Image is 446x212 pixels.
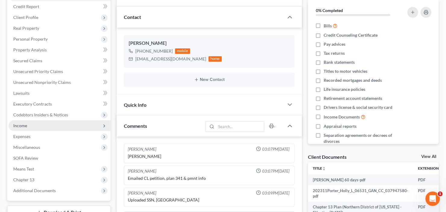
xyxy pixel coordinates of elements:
[13,58,42,63] span: Secured Claims
[124,14,141,20] span: Contact
[13,134,30,139] span: Expenses
[262,168,290,174] span: 03:07PM[DATE]
[13,80,71,85] span: Unsecured Nonpriority Claims
[8,55,111,66] a: Secured Claims
[316,8,343,13] strong: 0% Completed
[324,104,392,110] span: Drivers license & social security card
[426,192,440,206] iframe: Intercom live chat
[324,68,367,74] span: Titles to motor vehicles
[8,99,111,109] a: Executory Contracts
[8,77,111,88] a: Unsecured Nonpriority Claims
[13,166,34,171] span: Means Test
[128,153,291,159] div: [PERSON_NAME]
[324,32,378,38] span: Credit Counseling Certificate
[13,101,52,106] span: Executory Contracts
[124,123,147,129] span: Comments
[13,15,38,20] span: Client Profile
[13,112,68,117] span: Codebtors Insiders & Notices
[128,146,156,152] div: [PERSON_NAME]
[135,48,173,54] div: [PHONE_NUMBER]
[324,114,360,120] span: Income Documents
[8,153,111,164] a: SOFA Review
[129,40,290,47] div: [PERSON_NAME]
[175,48,190,54] div: mobile
[13,145,40,150] span: Miscellaneous
[322,167,326,171] i: unfold_more
[324,95,382,101] span: Retirement account statements
[13,36,48,41] span: Personal Property
[128,190,156,196] div: [PERSON_NAME]
[324,41,345,47] span: Pay advices
[128,175,291,181] div: Emailed CL petition, plan 341 & pmnt info
[13,155,38,161] span: SOFA Review
[308,185,413,202] td: 202311Porter_Holly_L_06531_GAN_CC_037947580-pdf
[313,166,326,171] a: Titleunfold_more
[324,50,345,56] span: Tax returns
[128,197,291,203] div: Uploaded SSN, [GEOGRAPHIC_DATA]
[13,123,27,128] span: Income
[421,155,436,159] a: View All
[438,192,443,196] span: 1
[324,23,332,29] span: Bills
[13,26,39,31] span: Real Property
[418,166,442,171] a: Extensionunfold_more
[13,177,34,182] span: Chapter 13
[13,91,30,96] span: Lawsuits
[308,174,413,185] td: [PERSON_NAME] 60 days-pdf
[8,45,111,55] a: Property Analysis
[308,154,347,160] div: Client Documents
[324,86,365,92] span: Life insurance policies
[324,123,356,129] span: Appraisal reports
[135,56,206,62] div: [EMAIL_ADDRESS][DOMAIN_NAME]
[13,188,56,193] span: Additional Documents
[13,69,63,74] span: Unsecured Priority Claims
[8,1,111,12] a: Credit Report
[13,47,47,52] span: Property Analysis
[8,66,111,77] a: Unsecured Priority Claims
[324,59,355,65] span: Bank statements
[262,190,290,196] span: 03:09PM[DATE]
[128,168,156,174] div: [PERSON_NAME]
[209,56,222,62] div: home
[124,102,146,108] span: Quick Info
[324,77,382,83] span: Recorded mortgages and deeds
[262,146,290,152] span: 03:07PM[DATE]
[8,88,111,99] a: Lawsuits
[129,77,290,82] button: New Contact
[324,132,401,144] span: Separation agreements or decrees of divorces
[216,121,264,132] input: Search...
[13,4,39,9] span: Credit Report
